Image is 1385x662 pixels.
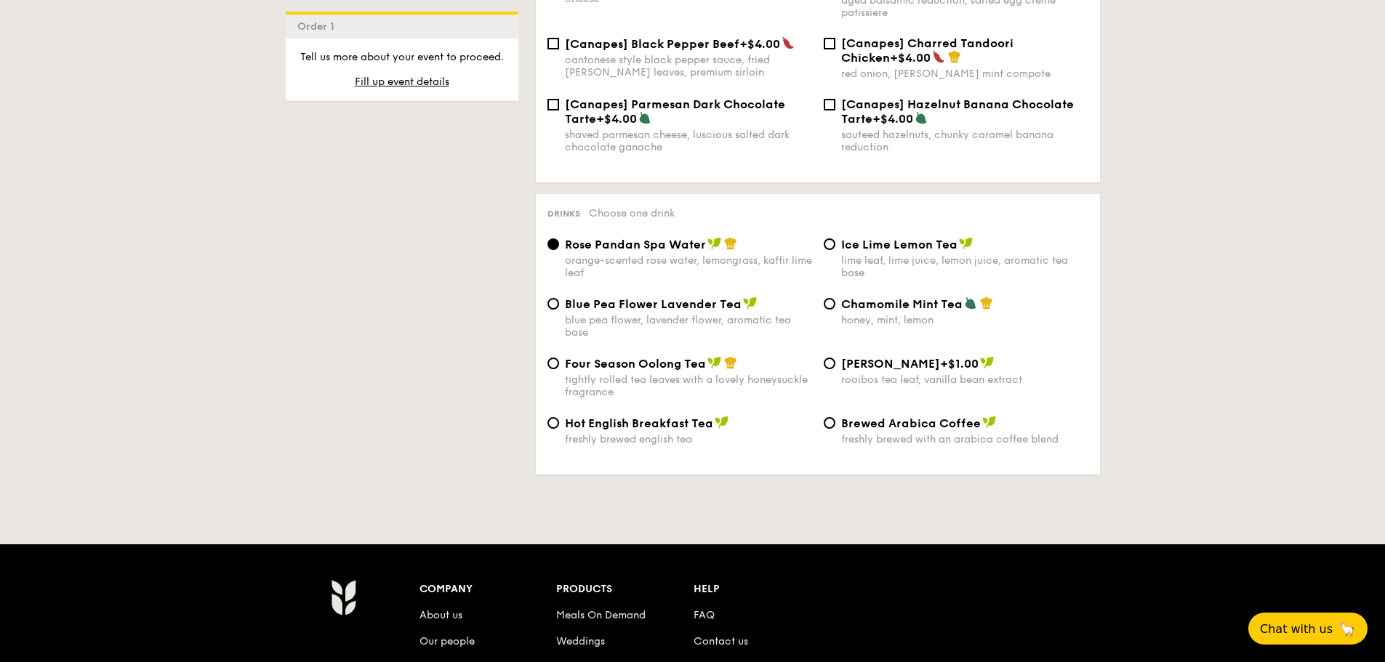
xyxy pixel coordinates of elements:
[547,209,580,219] span: Drinks
[547,99,559,110] input: [Canapes] Parmesan Dark Chocolate Tarte+$4.00shaved parmesan cheese, luscious salted dark chocola...
[355,76,449,88] span: Fill up event details
[724,356,737,369] img: icon-chef-hat.a58ddaea.svg
[419,635,475,647] a: Our people
[707,237,722,250] img: icon-vegan.f8ff3823.svg
[824,298,835,310] input: Chamomile Mint Teahoney, mint, lemon
[547,38,559,49] input: [Canapes] Black Pepper Beef+$4.00cantonese style black pepper sauce, fried [PERSON_NAME] leaves, ...
[419,579,557,600] div: Company
[940,357,979,371] span: +$1.00
[565,357,706,371] span: Four Season Oolong Tea
[739,37,780,51] span: +$4.00
[565,297,742,311] span: Blue Pea Flower Lavender Tea
[547,417,559,429] input: Hot English Breakfast Teafreshly brewed english tea
[565,97,785,126] span: [Canapes] Parmesan Dark Chocolate Tarte
[841,97,1074,126] span: [Canapes] Hazelnut Banana Chocolate Tarte
[547,358,559,369] input: Four Season Oolong Teatightly rolled tea leaves with a lovely honeysuckle fragrance
[824,358,835,369] input: [PERSON_NAME]+$1.00rooibos tea leaf, vanilla bean extract
[565,254,812,279] div: orange-scented rose water, lemongrass, kaffir lime leaf
[782,36,795,49] img: icon-spicy.37a8142b.svg
[959,237,973,250] img: icon-vegan.f8ff3823.svg
[980,296,993,310] img: icon-chef-hat.a58ddaea.svg
[841,68,1088,80] div: red onion, [PERSON_NAME] mint compote
[694,635,748,647] a: Contact us
[565,416,713,430] span: Hot English Breakfast Tea
[565,433,812,445] div: freshly brewed english tea
[556,635,605,647] a: Weddings
[565,314,812,339] div: blue pea flower, lavender flower, aromatic tea base
[1248,613,1368,645] button: Chat with us🦙
[841,357,940,371] span: [PERSON_NAME]
[1338,621,1356,637] span: 🦙
[824,417,835,429] input: Brewed Arabica Coffeefreshly brewed with an arabica coffee blend
[556,579,694,600] div: Products
[547,238,559,250] input: Rose Pandan Spa Waterorange-scented rose water, lemongrass, kaffir lime leaf
[331,579,356,615] img: AYc88T3wAAAABJRU5ErkJggg==
[841,433,1088,445] div: freshly brewed with an arabica coffee blend
[419,609,462,621] a: About us
[724,237,737,250] img: icon-chef-hat.a58ddaea.svg
[547,298,559,310] input: Blue Pea Flower Lavender Teablue pea flower, lavender flower, aromatic tea base
[982,416,997,429] img: icon-vegan.f8ff3823.svg
[980,356,995,369] img: icon-vegan.f8ff3823.svg
[565,37,739,51] span: [Canapes] Black Pepper Beef
[841,36,1013,65] span: [Canapes] Charred Tandoori Chicken
[715,416,729,429] img: icon-vegan.f8ff3823.svg
[596,112,637,126] span: +$4.00
[297,50,507,65] p: Tell us more about your event to proceed.
[824,238,835,250] input: Ice Lime Lemon Tealime leaf, lime juice, lemon juice, aromatic tea base
[915,111,928,124] img: icon-vegetarian.fe4039eb.svg
[841,297,963,311] span: Chamomile Mint Tea
[824,99,835,110] input: [Canapes] Hazelnut Banana Chocolate Tarte+$4.00sauteed hazelnuts, chunky caramel banana reduction
[565,129,812,153] div: shaved parmesan cheese, luscious salted dark chocolate ganache
[841,254,1088,279] div: lime leaf, lime juice, lemon juice, aromatic tea base
[565,54,812,78] div: cantonese style black pepper sauce, fried [PERSON_NAME] leaves, premium sirloin
[872,112,913,126] span: +$4.00
[824,38,835,49] input: [Canapes] Charred Tandoori Chicken+$4.00red onion, [PERSON_NAME] mint compote
[841,374,1088,386] div: rooibos tea leaf, vanilla bean extract
[297,20,340,33] span: Order 1
[841,314,1088,326] div: honey, mint, lemon
[694,579,831,600] div: Help
[841,416,981,430] span: Brewed Arabica Coffee
[841,238,958,251] span: Ice Lime Lemon Tea
[707,356,722,369] img: icon-vegan.f8ff3823.svg
[638,111,651,124] img: icon-vegetarian.fe4039eb.svg
[694,609,715,621] a: FAQ
[556,609,646,621] a: Meals On Demand
[565,238,706,251] span: Rose Pandan Spa Water
[890,51,931,65] span: +$4.00
[964,296,977,310] img: icon-vegetarian.fe4039eb.svg
[1260,622,1333,636] span: Chat with us
[841,129,1088,153] div: sauteed hazelnuts, chunky caramel banana reduction
[948,50,961,63] img: icon-chef-hat.a58ddaea.svg
[589,207,675,219] span: Choose one drink
[565,374,812,398] div: tightly rolled tea leaves with a lovely honeysuckle fragrance
[932,50,945,63] img: icon-spicy.37a8142b.svg
[743,296,758,310] img: icon-vegan.f8ff3823.svg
